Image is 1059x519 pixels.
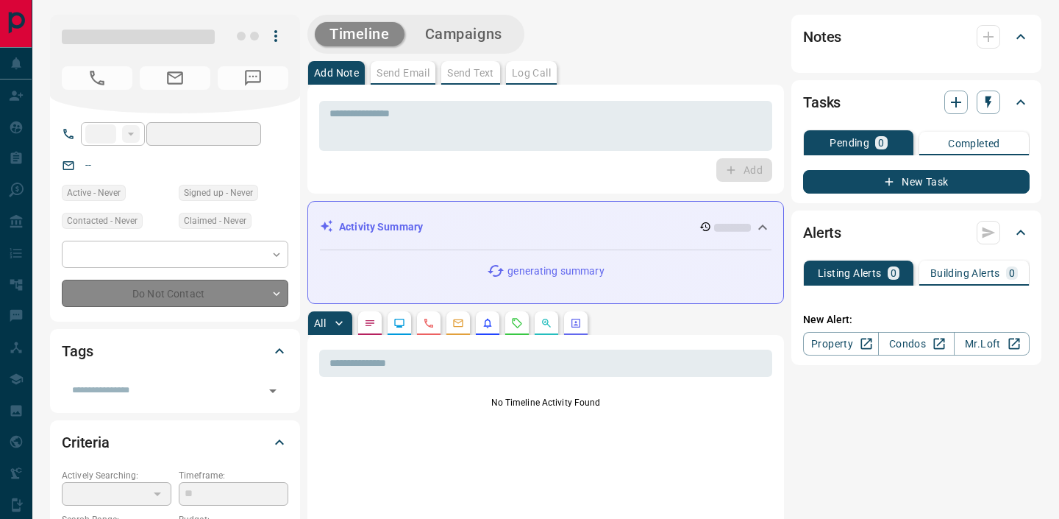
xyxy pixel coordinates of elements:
div: Tags [62,333,288,369]
h2: Tags [62,339,93,363]
span: Contacted - Never [67,213,138,228]
div: Criteria [62,425,288,460]
a: -- [85,159,91,171]
h2: Criteria [62,431,110,454]
svg: Agent Actions [570,317,582,329]
p: All [314,318,326,328]
h2: Tasks [803,91,841,114]
svg: Opportunities [541,317,552,329]
span: Active - Never [67,186,121,200]
svg: Calls [423,317,435,329]
p: Building Alerts [930,268,1000,278]
div: Tasks [803,85,1030,120]
p: generating summary [507,264,604,279]
svg: Requests [511,317,523,329]
div: Activity Summary [320,213,771,241]
p: Timeframe: [179,469,288,482]
p: Actively Searching: [62,469,171,482]
svg: Listing Alerts [482,317,493,329]
p: 0 [1009,268,1015,278]
div: Notes [803,19,1030,54]
a: Condos [878,332,954,356]
p: No Timeline Activity Found [319,396,772,409]
button: Open [263,381,283,401]
svg: Notes [364,317,376,329]
span: No Email [140,66,210,90]
h2: Notes [803,25,841,49]
svg: Emails [452,317,464,329]
button: Timeline [315,22,404,46]
p: 0 [878,138,884,148]
p: Completed [948,138,1000,149]
div: Alerts [803,215,1030,250]
p: Activity Summary [339,219,423,235]
p: 0 [891,268,896,278]
button: Campaigns [410,22,517,46]
p: Listing Alerts [818,268,882,278]
span: No Number [218,66,288,90]
span: No Number [62,66,132,90]
p: New Alert: [803,312,1030,328]
span: Signed up - Never [184,186,253,200]
a: Property [803,332,879,356]
span: Claimed - Never [184,213,246,228]
p: Pending [830,138,869,148]
a: Mr.Loft [954,332,1030,356]
div: Do Not Contact [62,280,288,307]
svg: Lead Browsing Activity [393,317,405,329]
p: Add Note [314,68,359,78]
button: New Task [803,170,1030,194]
h2: Alerts [803,221,841,244]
